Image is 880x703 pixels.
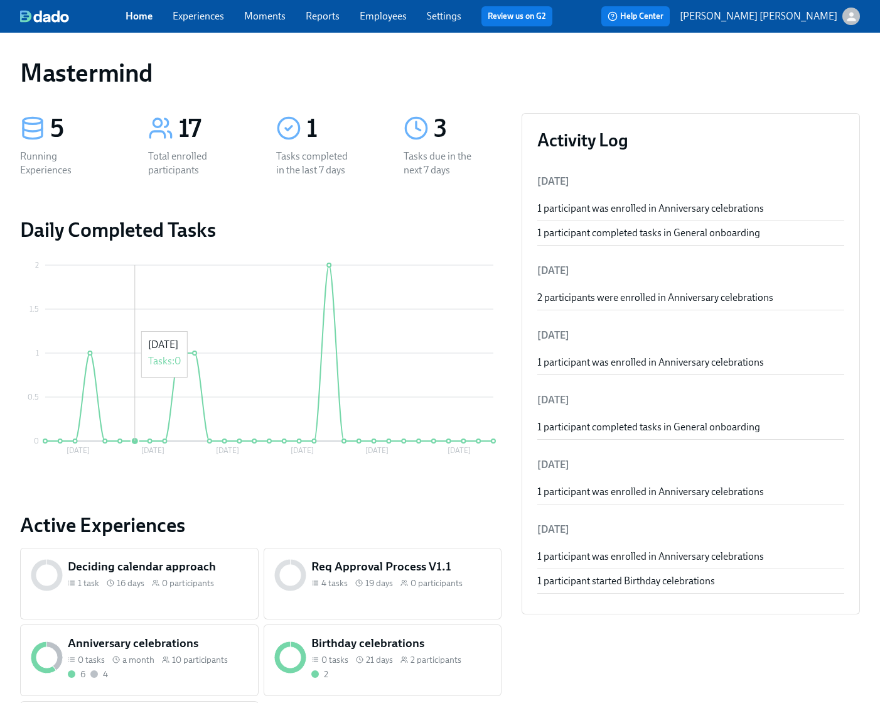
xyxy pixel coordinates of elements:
h3: Activity Log [537,129,844,151]
span: 21 days [366,654,393,666]
div: 6 [80,668,85,680]
a: Active Experiences [20,513,502,538]
img: dado [20,10,69,23]
a: Req Approval Process V1.14 tasks 19 days0 participants [264,548,502,619]
tspan: 0 [34,437,39,445]
div: 2 [324,668,328,680]
a: Home [126,10,153,22]
li: [DATE] [537,450,844,480]
a: Employees [360,10,407,22]
div: 1 participant was enrolled in Anniversary celebrations [537,485,844,499]
div: 1 participant started Birthday celebrations [537,574,844,588]
div: 1 [306,113,374,144]
tspan: [DATE] [141,446,164,455]
span: a month [122,654,154,666]
span: 2 participants [410,654,461,666]
div: Not started [90,668,108,680]
tspan: 1 [36,349,39,357]
a: Experiences [173,10,224,22]
tspan: 1.5 [30,305,39,313]
tspan: [DATE] [216,446,239,455]
h5: Anniversary celebrations [68,635,248,651]
a: Birthday celebrations0 tasks 21 days2 participants2 [264,624,502,696]
span: 0 tasks [321,654,348,666]
div: Tasks completed in the last 7 days [276,150,357,177]
button: Help Center [601,6,670,26]
a: Reports [306,10,340,22]
span: 0 participants [410,577,463,589]
button: Review us on G2 [481,6,552,26]
a: Moments [244,10,286,22]
tspan: 0.5 [28,393,39,401]
a: Settings [427,10,461,22]
div: 1 participant was enrolled in Anniversary celebrations [537,356,844,369]
h5: Birthday celebrations [311,635,491,651]
div: 4 [103,668,108,680]
span: [DATE] [537,175,569,187]
h1: Mastermind [20,58,153,88]
li: [DATE] [537,320,844,351]
a: dado [20,10,126,23]
span: 1 task [78,577,99,589]
li: [DATE] [537,515,844,545]
div: Completed all due tasks [68,668,85,680]
div: 5 [50,113,118,144]
div: 2 participants were enrolled in Anniversary celebrations [537,291,844,305]
span: 19 days [365,577,393,589]
span: 0 participants [162,577,214,589]
li: [DATE] [537,256,844,286]
div: Total enrolled participants [148,150,228,177]
span: 16 days [117,577,144,589]
span: 0 tasks [78,654,105,666]
span: 4 tasks [321,577,348,589]
div: 1 participant completed tasks in General onboarding [537,226,844,240]
div: 1 participant was enrolled in Anniversary celebrations [537,550,844,564]
a: Review us on G2 [488,10,546,23]
tspan: [DATE] [67,446,90,455]
div: 1 participant completed tasks in General onboarding [537,420,844,434]
tspan: [DATE] [448,446,471,455]
h5: Req Approval Process V1.1 [311,559,491,575]
span: 10 participants [172,654,228,666]
div: 17 [178,113,246,144]
tspan: [DATE] [365,446,389,455]
h2: Daily Completed Tasks [20,217,502,243]
div: Tasks due in the next 7 days [404,150,484,177]
tspan: [DATE] [291,446,314,455]
li: [DATE] [537,385,844,415]
div: 3 [434,113,502,144]
div: 1 participant was enrolled in Anniversary celebrations [537,202,844,215]
h5: Deciding calendar approach [68,559,248,575]
button: [PERSON_NAME] [PERSON_NAME] [680,8,860,25]
tspan: 2 [35,261,39,270]
div: Running Experiences [20,150,100,177]
div: Completed all due tasks [311,668,328,680]
a: Deciding calendar approach1 task 16 days0 participants [20,548,259,619]
p: [PERSON_NAME] [PERSON_NAME] [680,9,837,23]
a: Anniversary celebrations0 tasks a month10 participants64 [20,624,259,696]
span: Help Center [608,10,663,23]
